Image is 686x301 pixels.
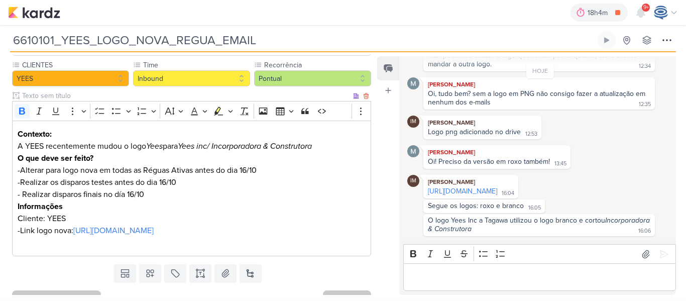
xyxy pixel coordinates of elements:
div: [PERSON_NAME] [425,177,516,187]
div: [PERSON_NAME] [425,118,539,128]
div: Editor toolbar [403,244,676,264]
div: 12:34 [639,62,651,70]
div: O logo Yees Inc a Tagawa utilizou o logo branco e cortou [428,216,652,233]
p: -Link logo nova: [18,225,366,237]
img: Mariana Amorim [407,145,419,157]
div: Oi, tudo bem? sem a logo em PNG não consigo fazer a atualização em nenhum dos e-mails [428,89,647,107]
div: Isabella Machado Guimarães [407,175,419,187]
div: [PERSON_NAME] [425,79,653,89]
div: 18h4m [588,8,611,18]
a: [URL][DOMAIN_NAME] [73,226,154,236]
label: Recorrência [263,60,371,70]
p: IM [410,178,416,184]
div: 16:05 [528,204,541,212]
div: Editor editing area: main [403,263,676,291]
div: Ligar relógio [603,36,611,44]
img: Caroline Traven De Andrade [654,6,668,20]
div: [PERSON_NAME] [425,147,568,157]
div: 16:06 [638,227,651,235]
input: Kard Sem Título [10,31,596,49]
i: Yees inc/ Incorporadora & Construtora [178,141,312,151]
label: Time [142,60,250,70]
p: - Realizar disparos finais no día 16/10 [18,188,366,200]
div: Oi! Preciso da versão em roxo também! [428,157,550,166]
div: Editor editing area: main [12,121,371,257]
p: IM [410,119,416,125]
input: Texto sem título [20,90,351,101]
i: Yees [146,141,163,151]
img: kardz.app [8,7,60,19]
div: Segue os logos: roxo e branco [428,202,524,210]
div: 16:04 [502,189,514,197]
p: A YEES recentemente mudou o logo para [18,140,366,152]
button: YEES [12,70,129,86]
span: 9+ [643,4,649,12]
img: Mariana Amorim [407,77,419,89]
div: Editor toolbar [12,101,371,121]
div: Mari podemos utilizar o logo que temos por enquanto, até o cliente mandar a outra logo. [428,51,639,68]
button: Pontual [254,70,371,86]
div: 13:45 [554,160,566,168]
strong: Informações [18,202,63,212]
div: Isabella Machado Guimarães [407,116,419,128]
div: 12:53 [525,130,537,138]
i: Incorporadora & Construtora [428,216,652,233]
p: -Realizar os disparos testes antes do dia 16/10 [18,176,366,188]
button: Inbound [133,70,250,86]
div: 12:35 [639,101,651,109]
p: -Alterar para logo nova em todas as Réguas Ativas antes do dia 16/10 [18,164,366,176]
a: [URL][DOMAIN_NAME] [428,187,497,195]
strong: Contexto: [18,129,52,139]
strong: O que deve ser feito? [18,153,93,163]
p: Cliente: YEES [18,213,366,225]
label: CLIENTES [21,60,129,70]
div: Logo png adicionado no drive [428,128,521,136]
